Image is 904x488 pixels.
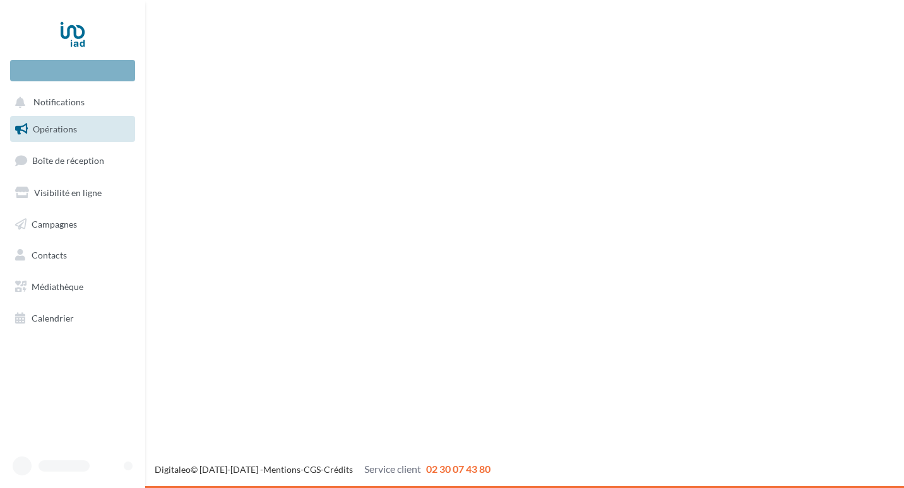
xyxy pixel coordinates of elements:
[32,155,104,166] span: Boîte de réception
[8,274,138,300] a: Médiathèque
[8,147,138,174] a: Boîte de réception
[34,187,102,198] span: Visibilité en ligne
[32,313,74,323] span: Calendrier
[8,305,138,332] a: Calendrier
[263,464,300,475] a: Mentions
[32,281,83,292] span: Médiathèque
[10,60,135,81] div: Nouvelle campagne
[324,464,353,475] a: Crédits
[8,180,138,206] a: Visibilité en ligne
[364,463,421,475] span: Service client
[155,464,491,475] span: © [DATE]-[DATE] - - -
[33,97,85,108] span: Notifications
[33,124,77,134] span: Opérations
[32,218,77,229] span: Campagnes
[426,463,491,475] span: 02 30 07 43 80
[155,464,191,475] a: Digitaleo
[304,464,321,475] a: CGS
[8,211,138,238] a: Campagnes
[8,116,138,142] a: Opérations
[32,250,67,260] span: Contacts
[8,242,138,269] a: Contacts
